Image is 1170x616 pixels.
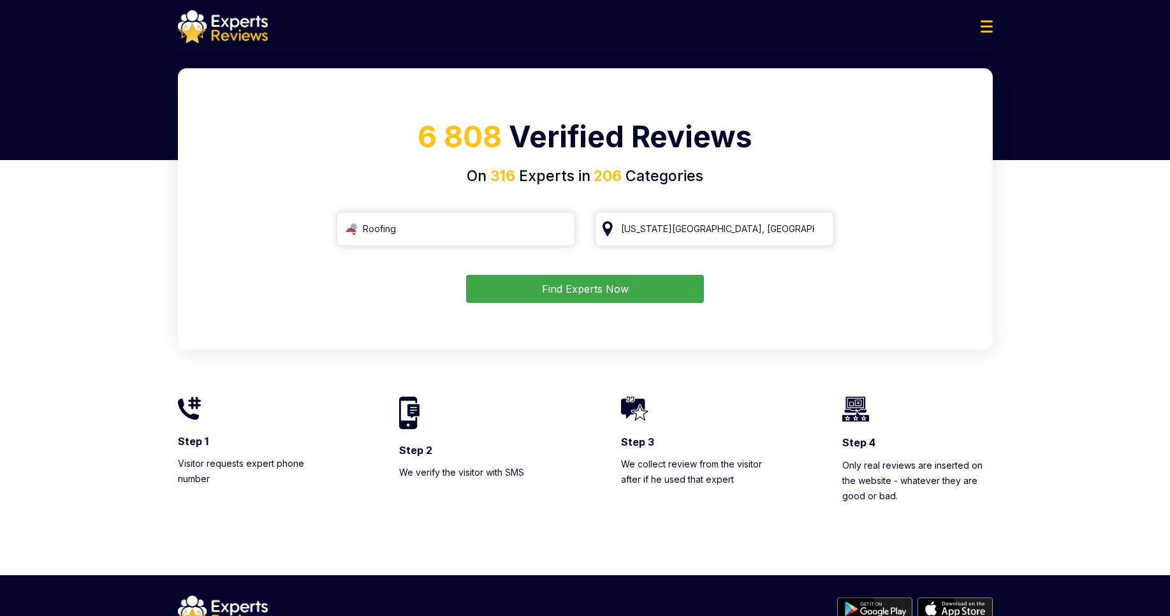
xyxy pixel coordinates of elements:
[842,397,869,422] img: homeIcon4
[337,212,576,246] input: Search Category
[193,115,977,165] h1: Verified Reviews
[595,212,834,246] input: Your City
[621,457,771,487] p: We collect review from the visitor after if he used that expert
[842,436,993,450] h3: Step 4
[842,458,993,504] p: Only real reviews are inserted on the website - whatever they are good or bad.
[193,165,977,187] h4: On Experts in Categories
[399,465,550,480] p: We verify the visitor with SMS
[590,167,622,185] span: 206
[621,435,771,449] h3: Step 3
[178,456,328,487] p: Visitor requests expert phone number
[178,10,268,43] img: logo
[178,434,328,448] h3: Step 1
[981,20,993,33] img: Menu Icon
[178,397,201,420] img: homeIcon1
[418,119,502,154] span: 6 808
[399,443,550,457] h3: Step 2
[466,275,704,303] button: Find Experts Now
[621,397,648,421] img: homeIcon3
[490,167,515,185] span: 316
[399,397,420,429] img: homeIcon2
